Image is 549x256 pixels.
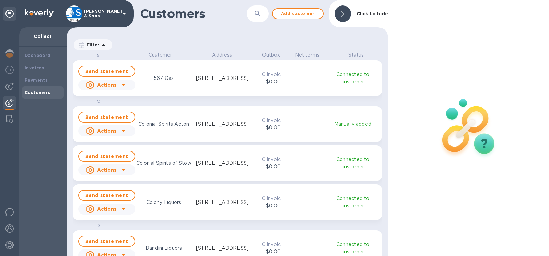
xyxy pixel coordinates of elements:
[84,113,129,121] span: Send statement
[329,241,376,255] p: Connected to customer
[262,78,284,85] p: $0.00
[84,67,129,75] span: Send statement
[78,112,135,123] button: Send statement
[97,82,117,88] u: Actions
[97,223,100,228] span: D
[196,160,249,167] p: [STREET_ADDRESS]
[329,71,376,85] p: Connected to customer
[196,75,249,82] p: [STREET_ADDRESS]
[272,8,324,19] button: Add customer
[357,11,388,16] b: Click to hide
[262,156,284,163] p: 0 invoices
[78,236,135,247] button: Send statement
[140,7,243,21] h1: Customers
[73,51,388,256] div: grid
[25,65,44,70] b: Invoices
[97,52,100,58] span: 5
[262,202,284,209] p: $0.00
[5,66,14,74] img: Foreign exchange
[84,237,129,245] span: Send statement
[97,99,100,104] span: C
[73,60,382,96] button: Send statementActions567 Gas[STREET_ADDRESS]0 invoices$0.00Connected to customer
[262,124,284,131] p: $0.00
[73,145,382,181] button: Send statementActionsColonial Spirits of Stow[STREET_ADDRESS]0 invoices$0.00Connected to customer
[262,248,284,255] p: $0.00
[97,167,117,173] u: Actions
[136,160,191,167] p: Colonial Spirits of Stow
[262,241,284,248] p: 0 invoices
[262,163,284,170] p: $0.00
[196,245,249,252] p: [STREET_ADDRESS]
[97,128,117,134] u: Actions
[84,152,129,160] span: Send statement
[78,66,135,77] button: Send statement
[73,106,382,142] button: Send statementActionsColonial Spirits Acton[STREET_ADDRESS]0 invoices$0.00Manually added
[145,245,182,252] p: Dandini Liquors
[329,156,376,170] p: Connected to customer
[25,33,61,40] p: Collect
[25,9,54,17] img: Logo
[329,195,376,209] p: Connected to customer
[196,199,249,206] p: [STREET_ADDRESS]
[84,42,100,48] p: Filter
[278,10,317,18] span: Add customer
[78,190,135,201] button: Send statement
[262,195,284,202] p: 0 invoices
[84,191,129,199] span: Send statement
[25,90,51,95] b: Customers
[135,51,186,59] p: Customer
[3,7,16,21] div: Unpin categories
[138,121,189,128] p: Colonial Spirits Acton
[78,151,135,162] button: Send statement
[328,121,378,128] p: Manually added
[146,199,182,206] p: Colony Liquors
[258,51,284,59] p: Outbox
[154,75,174,82] p: 567 Gas
[196,121,249,128] p: [STREET_ADDRESS]
[25,77,48,83] b: Payments
[73,184,382,220] button: Send statementActionsColony Liquors[STREET_ADDRESS]0 invoices$0.00Connected to customer
[294,51,320,59] p: Net terms
[196,51,248,59] p: Address
[262,71,284,78] p: 0 invoices
[84,9,118,19] p: [PERSON_NAME] & Sons
[25,53,51,58] b: Dashboard
[330,51,382,59] p: Status
[262,117,284,124] p: 0 invoices
[97,206,117,212] u: Actions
